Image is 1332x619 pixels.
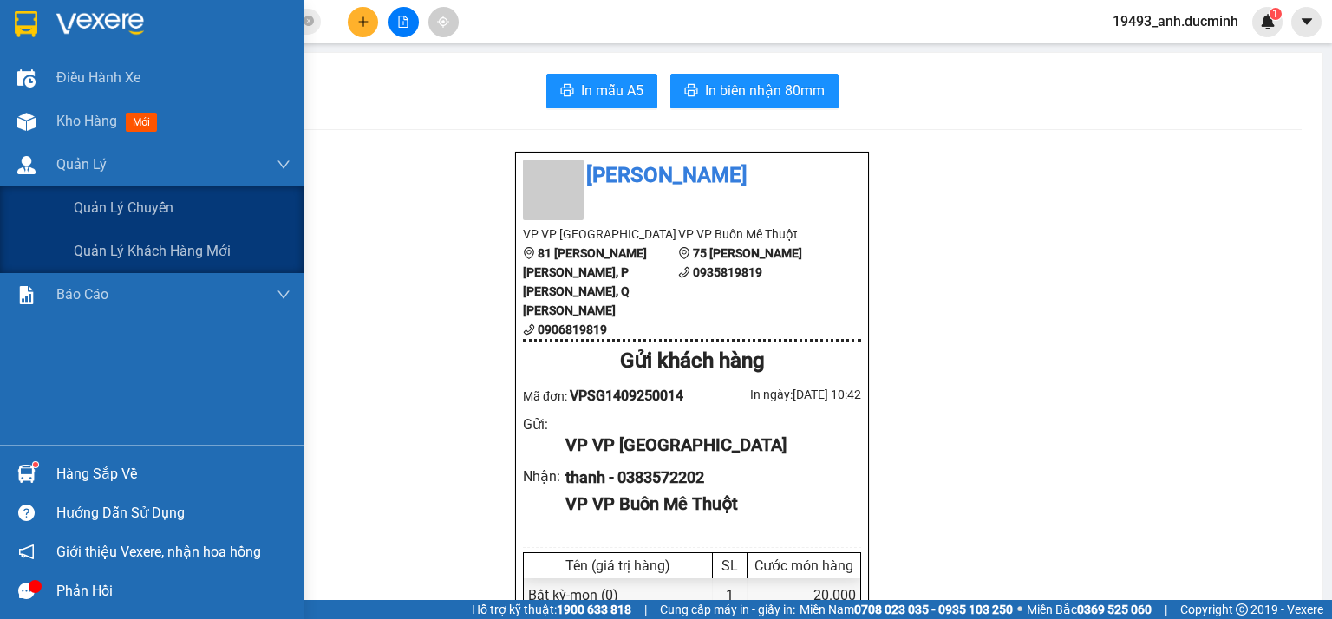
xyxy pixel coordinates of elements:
span: close-circle [304,14,314,30]
div: SL [717,557,742,574]
span: notification [18,544,35,560]
div: 1 [713,578,748,612]
span: Miền Bắc [1027,600,1152,619]
li: [PERSON_NAME] [523,160,861,192]
img: solution-icon [17,286,36,304]
span: down [277,288,291,302]
span: plus [357,16,369,28]
div: VP VP [GEOGRAPHIC_DATA] [565,432,847,459]
img: logo-vxr [15,11,37,37]
button: plus [348,7,378,37]
img: icon-new-feature [1260,14,1276,29]
button: caret-down [1291,7,1322,37]
span: 19493_anh.ducminh [1099,10,1252,32]
div: 20.000 [748,578,860,612]
span: Cung cấp máy in - giấy in: [660,600,795,619]
span: Hỗ trợ kỹ thuật: [472,600,631,619]
span: environment [523,247,535,259]
span: Kho hàng [56,113,117,129]
span: ⚪️ [1017,606,1022,613]
span: Bất kỳ - mon (0) [528,587,618,603]
span: In biên nhận 80mm [705,80,825,101]
strong: 1900 633 818 [557,603,631,616]
div: Phản hồi [56,578,291,604]
span: environment [678,247,690,259]
span: | [1165,600,1167,619]
span: printer [684,83,698,100]
span: mới [126,113,157,132]
img: warehouse-icon [17,156,36,174]
strong: 0708 023 035 - 0935 103 250 [854,603,1013,616]
button: printerIn mẫu A5 [546,74,657,108]
div: Tên (giá trị hàng) [528,557,708,574]
span: down [277,158,291,172]
span: Giới thiệu Vexere, nhận hoa hồng [56,541,261,563]
span: Điều hành xe [56,67,140,88]
button: printerIn biên nhận 80mm [670,74,839,108]
span: Miền Nam [800,600,1013,619]
div: Gửi khách hàng [523,345,861,378]
div: Mã đơn: [523,385,692,407]
div: VP VP Buôn Mê Thuột [565,491,847,518]
sup: 1 [1270,8,1282,20]
div: Cước món hàng [752,557,856,574]
span: | [644,600,647,619]
span: phone [678,266,690,278]
img: warehouse-icon [17,69,36,88]
img: warehouse-icon [17,113,36,131]
span: VPSG1409250014 [570,388,683,404]
span: copyright [1236,603,1248,616]
div: In ngày: [DATE] 10:42 [692,385,861,404]
span: file-add [397,16,409,28]
span: phone [523,323,535,336]
b: 81 [PERSON_NAME] [PERSON_NAME], P [PERSON_NAME], Q [PERSON_NAME] [523,246,647,317]
span: In mẫu A5 [581,80,643,101]
span: caret-down [1299,14,1315,29]
span: message [18,583,35,599]
sup: 1 [33,462,38,467]
span: Quản lý chuyến [74,197,173,218]
div: Hàng sắp về [56,461,291,487]
span: Quản Lý [56,153,107,175]
div: thanh - 0383572202 [565,466,847,490]
span: 1 [1272,8,1278,20]
span: question-circle [18,505,35,521]
div: Gửi : [523,414,565,435]
button: aim [428,7,459,37]
b: 0935819819 [693,265,762,279]
img: warehouse-icon [17,465,36,483]
div: Hướng dẫn sử dụng [56,500,291,526]
span: aim [437,16,449,28]
span: printer [560,83,574,100]
span: Báo cáo [56,283,108,305]
b: 0906819819 [538,323,607,336]
div: Nhận : [523,466,565,487]
strong: 0369 525 060 [1077,603,1152,616]
b: 75 [PERSON_NAME] [693,246,802,260]
li: VP VP [GEOGRAPHIC_DATA] [523,225,678,244]
button: file-add [388,7,419,37]
li: VP VP Buôn Mê Thuột [678,225,833,244]
span: Quản lý khách hàng mới [74,240,231,262]
span: close-circle [304,16,314,26]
